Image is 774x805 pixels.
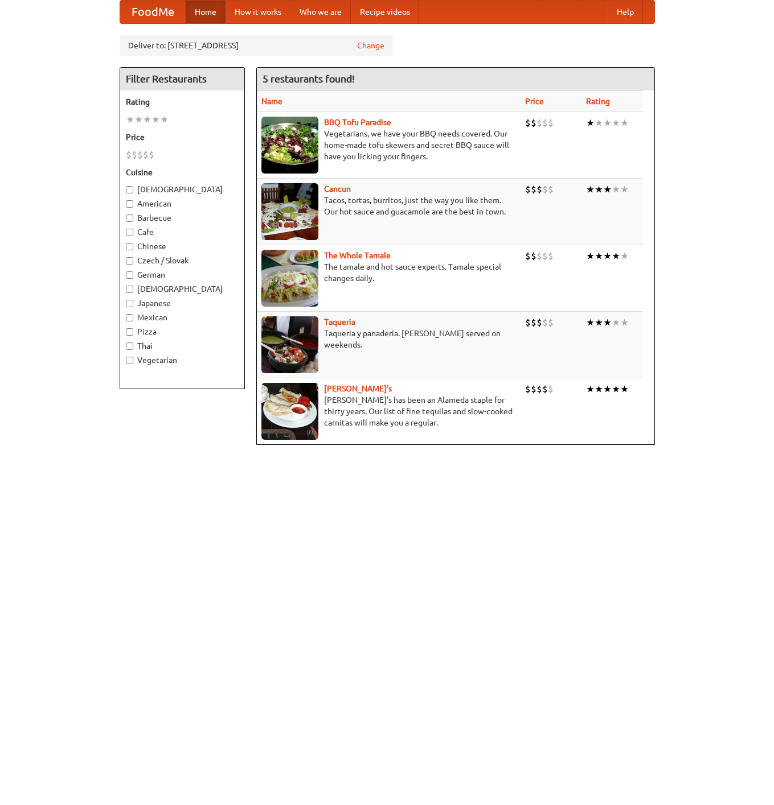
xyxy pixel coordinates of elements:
input: Chinese [126,243,133,250]
h5: Cuisine [126,167,239,178]
input: Cafe [126,229,133,236]
li: $ [149,148,154,161]
input: Czech / Slovak [126,257,133,265]
li: $ [548,316,554,329]
li: $ [537,183,542,196]
input: [DEMOGRAPHIC_DATA] [126,186,133,193]
li: $ [525,316,531,329]
label: Thai [126,340,239,352]
li: ★ [595,117,603,129]
a: How it works [226,1,290,23]
input: American [126,200,133,208]
li: $ [143,148,149,161]
li: ★ [586,383,595,395]
label: [DEMOGRAPHIC_DATA] [126,283,239,295]
input: Pizza [126,328,133,336]
input: Mexican [126,314,133,321]
li: ★ [603,316,612,329]
p: Taqueria y panaderia. [PERSON_NAME] served on weekends. [261,328,516,350]
a: Recipe videos [351,1,419,23]
li: $ [537,383,542,395]
h4: Filter Restaurants [120,68,244,90]
label: Japanese [126,298,239,309]
a: [PERSON_NAME]'s [324,384,392,393]
h5: Rating [126,96,239,108]
li: $ [548,383,554,395]
li: ★ [612,250,620,262]
li: $ [132,148,137,161]
a: The Whole Tamale [324,251,391,260]
li: ★ [595,250,603,262]
li: $ [542,183,548,196]
p: The tamale and hot sauce experts. Tamale special changes daily. [261,261,516,284]
label: Chinese [126,241,239,252]
li: ★ [603,117,612,129]
li: $ [542,117,548,129]
li: $ [525,117,531,129]
li: $ [537,316,542,329]
li: $ [525,250,531,262]
li: ★ [586,117,595,129]
li: ★ [620,117,629,129]
li: ★ [612,183,620,196]
label: German [126,269,239,280]
li: $ [531,250,537,262]
li: $ [525,383,531,395]
li: $ [537,250,542,262]
li: ★ [620,183,629,196]
li: ★ [612,117,620,129]
img: cancun.jpg [261,183,318,240]
input: [DEMOGRAPHIC_DATA] [126,286,133,293]
li: $ [126,148,132,161]
label: Vegetarian [126,354,239,366]
li: $ [542,250,548,262]
img: tofuparadise.jpg [261,117,318,174]
li: ★ [151,113,160,126]
li: ★ [620,250,629,262]
input: Vegetarian [126,357,133,364]
li: ★ [134,113,143,126]
li: ★ [143,113,151,126]
p: Vegetarians, we have your BBQ needs covered. Our home-made tofu skewers and secret BBQ sauce will... [261,128,516,162]
a: Name [261,97,282,106]
li: $ [548,250,554,262]
li: $ [531,316,537,329]
h5: Price [126,131,239,143]
li: ★ [595,183,603,196]
li: ★ [160,113,169,126]
p: Tacos, tortas, burritos, just the way you like them. Our hot sauce and guacamole are the best in ... [261,195,516,217]
a: BBQ Tofu Paradise [324,118,391,127]
li: ★ [603,183,612,196]
li: $ [548,183,554,196]
li: $ [137,148,143,161]
li: ★ [603,250,612,262]
label: Cafe [126,226,239,238]
a: Change [357,40,384,51]
label: [DEMOGRAPHIC_DATA] [126,184,239,195]
input: Barbecue [126,214,133,222]
ng-pluralize: 5 restaurants found! [263,73,355,84]
li: ★ [612,383,620,395]
label: Pizza [126,326,239,337]
input: Japanese [126,300,133,307]
label: Barbecue [126,212,239,224]
p: [PERSON_NAME]'s has been an Alameda staple for thirty years. Our list of fine tequilas and slow-c... [261,394,516,428]
li: ★ [595,383,603,395]
a: Who we are [290,1,351,23]
a: Taqueria [324,317,355,327]
li: ★ [603,383,612,395]
li: ★ [126,113,134,126]
input: German [126,271,133,279]
li: $ [531,383,537,395]
a: Help [608,1,643,23]
li: ★ [586,250,595,262]
a: Rating [586,97,610,106]
a: FoodMe [120,1,186,23]
div: Deliver to: [STREET_ADDRESS] [120,35,393,56]
li: $ [548,117,554,129]
b: Cancun [324,184,351,193]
